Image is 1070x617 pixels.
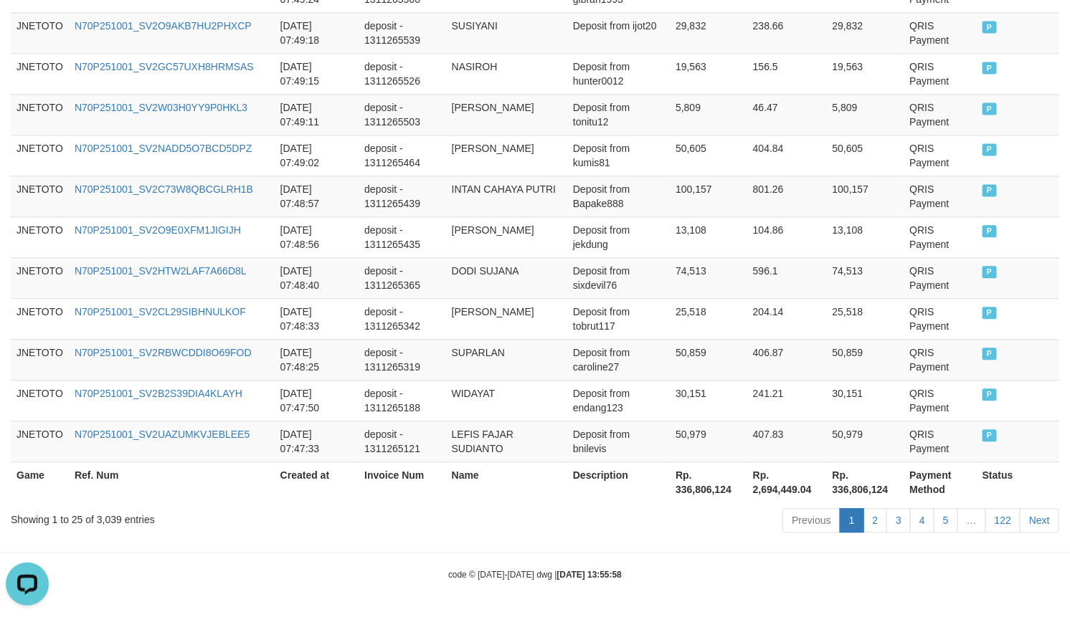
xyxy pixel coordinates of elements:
a: N70P251001_SV2B2S39DIA4KLAYH [75,388,242,399]
span: PAID [983,307,997,319]
td: QRIS Payment [904,176,977,216]
td: QRIS Payment [904,380,977,421]
a: 5 [934,508,958,532]
td: 19,563 [670,53,747,94]
td: 50,979 [827,421,904,461]
td: [PERSON_NAME] [446,298,567,339]
span: PAID [983,184,997,196]
td: Deposit from tonitu12 [567,94,670,135]
a: N70P251001_SV2CL29SIBHNULKOF [75,306,246,317]
div: Showing 1 to 25 of 3,039 entries [11,507,435,527]
strong: [DATE] 13:55:58 [557,570,622,580]
td: deposit - 1311265121 [359,421,445,461]
td: QRIS Payment [904,216,977,257]
td: QRIS Payment [904,135,977,176]
td: [DATE] 07:47:50 [275,380,359,421]
td: JNETOTO [11,216,69,257]
th: Invoice Num [359,461,445,502]
a: Previous [782,508,840,532]
span: PAID [983,21,997,33]
td: deposit - 1311265539 [359,12,445,53]
td: [DATE] 07:48:57 [275,176,359,216]
a: N70P251001_SV2NADD5O7BCD5DPZ [75,143,252,154]
span: PAID [983,348,997,360]
th: Status [977,461,1059,502]
td: 50,605 [670,135,747,176]
td: deposit - 1311265439 [359,176,445,216]
td: QRIS Payment [904,53,977,94]
td: WIDAYAT [446,380,567,421]
span: PAID [983,388,997,401]
td: 100,157 [827,176,904,216]
a: 4 [910,508,934,532]
a: 122 [985,508,1021,532]
td: 50,859 [827,339,904,380]
span: PAID [983,143,997,156]
td: JNETOTO [11,12,69,53]
td: deposit - 1311265342 [359,298,445,339]
a: N70P251001_SV2RBWCDDI8O69FOD [75,347,252,358]
td: DODI SUJANA [446,257,567,298]
td: Deposit from hunter0012 [567,53,670,94]
td: NASIROH [446,53,567,94]
td: [DATE] 07:48:25 [275,339,359,380]
a: N70P251001_SV2C73W8QBCGLRH1B [75,183,253,195]
th: Payment Method [904,461,977,502]
td: 204.14 [747,298,827,339]
td: JNETOTO [11,339,69,380]
button: Open LiveChat chat widget [6,6,49,49]
td: 241.21 [747,380,827,421]
th: Game [11,461,69,502]
td: deposit - 1311265188 [359,380,445,421]
td: 25,518 [827,298,904,339]
td: 407.83 [747,421,827,461]
td: 104.86 [747,216,827,257]
td: Deposit from jekdung [567,216,670,257]
td: QRIS Payment [904,257,977,298]
td: SUPARLAN [446,339,567,380]
span: PAID [983,429,997,441]
th: Rp. 336,806,124 [827,461,904,502]
td: 25,518 [670,298,747,339]
td: 238.66 [747,12,827,53]
td: JNETOTO [11,421,69,461]
td: 30,151 [670,380,747,421]
td: QRIS Payment [904,94,977,135]
td: QRIS Payment [904,298,977,339]
td: Deposit from caroline27 [567,339,670,380]
td: 156.5 [747,53,827,94]
td: Deposit from tobrut117 [567,298,670,339]
td: 29,832 [670,12,747,53]
td: 74,513 [670,257,747,298]
td: [DATE] 07:49:18 [275,12,359,53]
td: LEFIS FAJAR SUDIANTO [446,421,567,461]
td: Deposit from ijot20 [567,12,670,53]
td: [DATE] 07:49:11 [275,94,359,135]
td: deposit - 1311265464 [359,135,445,176]
td: 801.26 [747,176,827,216]
td: 74,513 [827,257,904,298]
th: Rp. 336,806,124 [670,461,747,502]
td: SUSIYANI [446,12,567,53]
a: N70P251001_SV2W03H0YY9P0HKL3 [75,102,247,113]
td: 50,859 [670,339,747,380]
td: 596.1 [747,257,827,298]
td: 29,832 [827,12,904,53]
td: 30,151 [827,380,904,421]
th: Description [567,461,670,502]
th: Created at [275,461,359,502]
td: Deposit from kumis81 [567,135,670,176]
th: Ref. Num [69,461,275,502]
td: Deposit from endang123 [567,380,670,421]
td: deposit - 1311265319 [359,339,445,380]
td: [PERSON_NAME] [446,94,567,135]
td: 100,157 [670,176,747,216]
td: [PERSON_NAME] [446,135,567,176]
td: JNETOTO [11,94,69,135]
td: JNETOTO [11,257,69,298]
td: 406.87 [747,339,827,380]
a: N70P251001_SV2HTW2LAF7A66D8L [75,265,247,277]
a: Next [1020,508,1059,532]
td: Deposit from sixdevil76 [567,257,670,298]
td: 13,108 [670,216,747,257]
